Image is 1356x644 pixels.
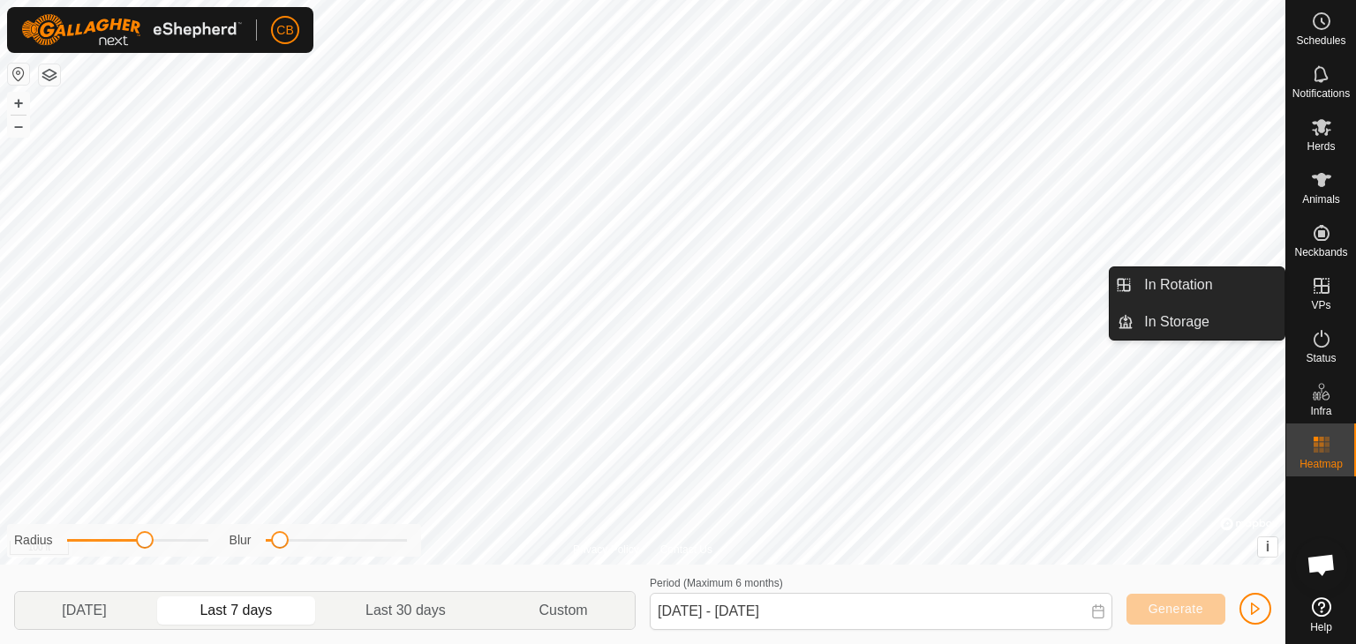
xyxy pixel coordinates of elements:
button: Reset Map [8,64,29,85]
li: In Storage [1110,304,1284,340]
span: Schedules [1296,35,1345,46]
div: Open chat [1295,538,1348,591]
span: In Rotation [1144,274,1212,296]
span: Help [1310,622,1332,633]
span: Generate [1149,602,1203,616]
span: Custom [539,600,588,621]
button: – [8,116,29,137]
span: Infra [1310,406,1331,416]
a: Privacy Policy [573,542,639,558]
label: Radius [14,531,53,550]
span: In Storage [1144,311,1209,333]
span: i [1266,539,1269,554]
span: Animals [1302,194,1340,205]
span: Notifications [1292,88,1350,99]
span: Heatmap [1299,459,1343,469]
button: Generate [1126,594,1225,625]
span: [DATE] [62,600,106,621]
img: Gallagher Logo [21,14,242,46]
span: Status [1306,353,1336,363]
button: Map Layers [39,64,60,86]
span: Herds [1307,141,1335,152]
li: In Rotation [1110,267,1284,303]
a: In Storage [1134,304,1284,340]
a: Contact Us [660,542,712,558]
label: Period (Maximum 6 months) [650,577,783,589]
span: CB [276,21,293,40]
span: Neckbands [1294,247,1347,258]
label: Blur [230,531,252,550]
span: Last 30 days [365,600,446,621]
span: VPs [1311,300,1330,311]
span: Last 7 days [200,600,272,621]
a: In Rotation [1134,267,1284,303]
button: i [1258,537,1277,557]
a: Help [1286,590,1356,640]
button: + [8,93,29,114]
